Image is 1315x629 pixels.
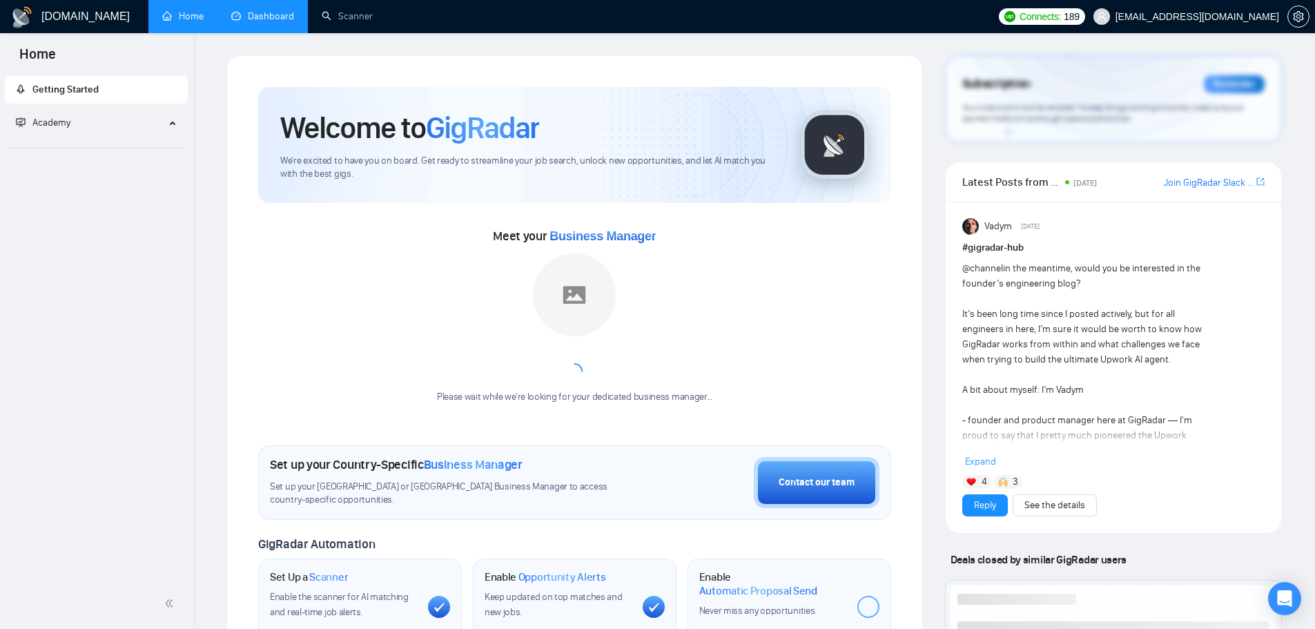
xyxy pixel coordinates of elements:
[1256,176,1265,187] span: export
[1021,220,1040,233] span: [DATE]
[5,142,188,151] li: Academy Homepage
[270,570,348,584] h1: Set Up a
[16,117,26,127] span: fund-projection-screen
[982,475,987,489] span: 4
[1020,9,1061,24] span: Connects:
[945,548,1132,572] span: Deals closed by similar GigRadar users
[962,102,1244,124] span: Your subscription will be renewed. To keep things running smoothly, make sure your payment method...
[280,155,778,181] span: We're excited to have you on board. Get ready to streamline your job search, unlock new opportuni...
[429,391,721,404] div: Please wait while we're looking for your dedicated business manager...
[32,117,70,128] span: Academy
[485,570,606,584] h1: Enable
[270,481,636,507] span: Set up your [GEOGRAPHIC_DATA] or [GEOGRAPHIC_DATA] Business Manager to access country-specific op...
[231,10,294,22] a: dashboardDashboard
[699,584,817,598] span: Automatic Proposal Send
[1004,11,1015,22] img: upwork-logo.png
[962,494,1008,516] button: Reply
[1256,175,1265,188] a: export
[962,72,1031,96] span: Subscription
[1204,75,1265,93] div: Reminder
[1287,6,1309,28] button: setting
[966,477,976,487] img: ❤️
[962,173,1061,191] span: Latest Posts from the GigRadar Community
[162,10,204,22] a: homeHome
[270,457,523,472] h1: Set up your Country-Specific
[485,591,623,618] span: Keep updated on top matches and new jobs.
[309,570,348,584] span: Scanner
[699,570,846,597] h1: Enable
[1287,11,1309,22] a: setting
[1288,11,1309,22] span: setting
[800,110,869,180] img: gigradar-logo.png
[962,262,1003,274] span: @channel
[984,219,1012,234] span: Vadym
[270,591,409,618] span: Enable the scanner for AI matching and real-time job alerts.
[754,457,879,508] button: Contact our team
[493,229,656,244] span: Meet your
[962,218,979,235] img: Vadym
[280,109,539,146] h1: Welcome to
[426,109,539,146] span: GigRadar
[16,84,26,94] span: rocket
[11,6,33,28] img: logo
[1164,175,1254,191] a: Join GigRadar Slack Community
[518,570,606,584] span: Opportunity Alerts
[322,10,373,22] a: searchScanner
[16,117,70,128] span: Academy
[1097,12,1107,21] span: user
[549,229,656,243] span: Business Manager
[965,456,996,467] span: Expand
[5,76,188,104] li: Getting Started
[1013,475,1018,489] span: 3
[1024,498,1085,513] a: See the details
[779,475,855,490] div: Contact our team
[1073,178,1097,188] span: [DATE]
[164,597,178,610] span: double-left
[1013,494,1097,516] button: See the details
[1268,582,1301,615] div: Open Intercom Messenger
[998,477,1008,487] img: 🙌
[258,536,375,552] span: GigRadar Automation
[533,253,616,336] img: placeholder.png
[974,498,996,513] a: Reply
[962,240,1265,255] h1: # gigradar-hub
[8,44,67,73] span: Home
[1064,9,1079,24] span: 189
[424,457,523,472] span: Business Manager
[566,363,583,380] span: loading
[32,84,99,95] span: Getting Started
[699,605,817,617] span: Never miss any opportunities.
